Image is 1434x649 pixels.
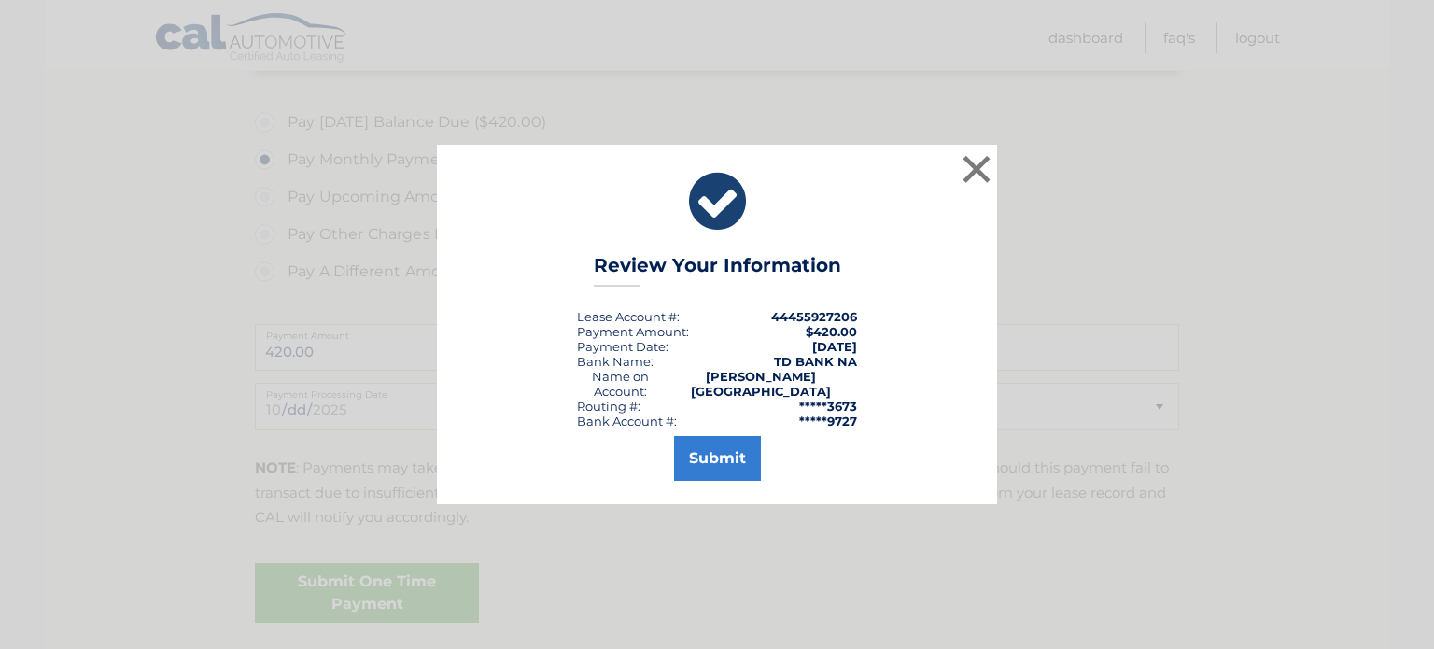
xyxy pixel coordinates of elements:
span: $420.00 [806,324,857,339]
strong: TD BANK NA [774,354,857,369]
div: Payment Amount: [577,324,689,339]
button: × [958,150,995,188]
div: Routing #: [577,399,640,414]
div: Bank Account #: [577,414,677,429]
span: [DATE] [812,339,857,354]
button: Submit [674,436,761,481]
div: : [577,339,668,354]
strong: [PERSON_NAME][GEOGRAPHIC_DATA] [691,369,831,399]
div: Lease Account #: [577,309,680,324]
div: Bank Name: [577,354,654,369]
div: Name on Account: [577,369,664,399]
strong: 44455927206 [771,309,857,324]
span: Payment Date [577,339,666,354]
h3: Review Your Information [594,254,841,287]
